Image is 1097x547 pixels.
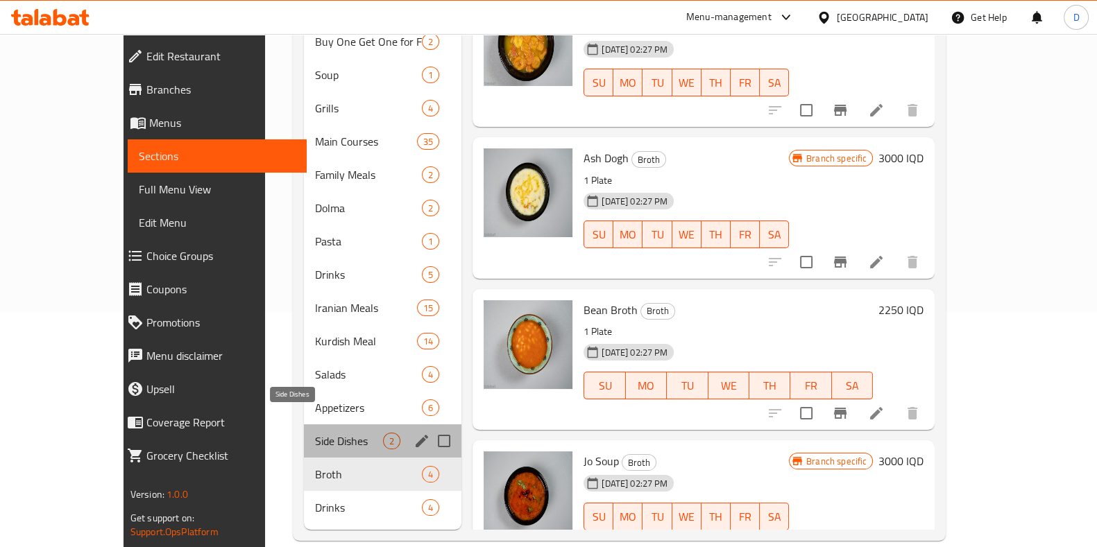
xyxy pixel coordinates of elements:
div: items [422,233,439,250]
button: TH [749,372,790,399]
button: TH [701,69,731,96]
span: Branches [146,81,296,98]
div: items [422,266,439,283]
a: Grocery Checklist [116,439,307,472]
button: delete [896,94,929,127]
span: 1 [423,235,439,248]
span: 2 [423,168,439,182]
div: items [422,466,439,483]
span: 2 [423,35,439,49]
span: Family Meals [315,166,422,183]
span: Edit Menu [139,214,296,231]
div: Soup1 [304,58,461,92]
span: Menu disclaimer [146,347,296,364]
span: Get support on: [130,509,194,527]
span: Branch specific [801,152,872,165]
span: Grills [315,100,422,116]
span: [DATE] 02:27 PM [596,195,673,208]
a: Coupons [116,272,307,306]
a: Edit menu item [868,405,885,422]
span: Select to update [792,399,821,428]
div: items [422,166,439,183]
div: Broth4 [304,458,461,491]
button: FR [731,220,760,248]
div: items [417,133,439,150]
a: Sections [128,139,307,173]
span: TU [672,376,702,396]
span: Promotions [146,314,296,331]
span: FR [736,225,754,245]
div: Broth [640,303,675,320]
span: 1 [423,69,439,82]
div: items [383,433,400,449]
span: TU [648,225,666,245]
div: [GEOGRAPHIC_DATA] [837,10,928,25]
div: Broth [631,151,666,168]
div: Pasta [315,233,422,250]
button: MO [613,220,643,248]
span: Jo Soup [584,451,619,471]
span: SU [590,225,608,245]
span: Buy One Get One for Free [315,33,422,50]
span: Choice Groups [146,248,296,264]
span: Dolma [315,200,422,216]
span: TU [648,73,666,93]
p: 1 Plate [584,323,873,340]
span: WE [714,376,744,396]
span: Select to update [792,96,821,125]
span: FR [736,73,754,93]
div: items [422,399,439,416]
a: Edit Menu [128,206,307,239]
a: Edit menu item [868,254,885,270]
span: SA [765,73,783,93]
span: Drinks [315,266,422,283]
div: Drinks [315,499,422,516]
span: D [1073,10,1079,25]
div: items [422,100,439,116]
span: Full Menu View [139,181,296,198]
div: Kurdish Meal14 [304,324,461,358]
span: SU [590,376,620,396]
a: Promotions [116,306,307,339]
button: SA [832,372,873,399]
button: TH [701,503,731,530]
div: Menu-management [686,9,772,26]
div: Kurdish Meal [315,333,417,349]
span: TH [707,225,725,245]
img: Jo Soup [484,451,572,540]
button: Branch-specific-item [824,397,857,430]
button: MO [626,372,667,399]
a: Menus [116,106,307,139]
span: 4 [423,368,439,381]
button: edit [411,431,432,451]
span: MO [619,507,637,527]
button: SU [584,220,613,248]
button: MO [613,69,643,96]
span: Bean Broth [584,299,638,320]
a: Full Menu View [128,173,307,206]
button: FR [790,372,831,399]
a: Branches [116,73,307,106]
button: FR [731,503,760,530]
div: items [422,499,439,516]
button: SU [584,372,625,399]
img: Ash Dogh [484,148,572,237]
button: SU [584,503,613,530]
div: Buy One Get One for Free2 [304,25,461,58]
img: Bean Broth [484,300,572,389]
span: MO [619,225,637,245]
span: 6 [423,401,439,415]
div: Drinks4 [304,491,461,524]
span: 4 [423,468,439,481]
span: Sections [139,148,296,164]
span: Main Courses [315,133,417,150]
span: 2 [423,202,439,215]
span: Broth [622,455,656,471]
div: Main Courses35 [304,125,461,158]
div: Side Dishes2edit [304,424,461,458]
div: Soup [315,67,422,83]
button: WE [672,220,701,248]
